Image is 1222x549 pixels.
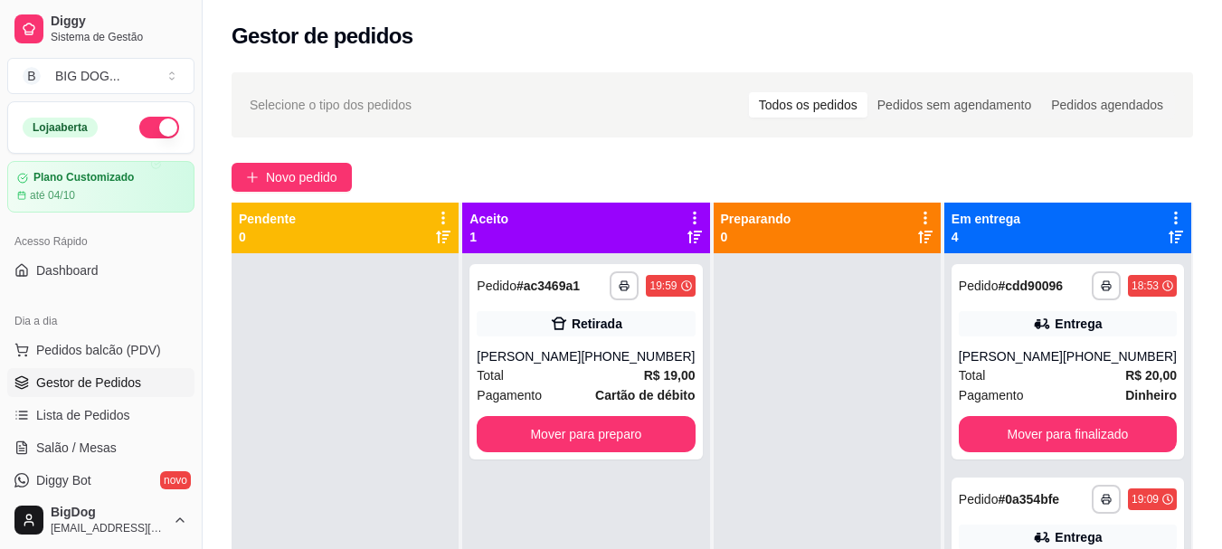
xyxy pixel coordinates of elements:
[1055,315,1102,333] div: Entrega
[952,228,1020,246] p: 4
[55,67,120,85] div: BIG DOG ...
[959,385,1024,405] span: Pagamento
[7,336,194,364] button: Pedidos balcão (PDV)
[51,14,187,30] span: Diggy
[959,279,999,293] span: Pedido
[1132,279,1159,293] div: 18:53
[721,210,791,228] p: Preparando
[581,347,695,365] div: [PHONE_NUMBER]
[36,341,161,359] span: Pedidos balcão (PDV)
[595,388,695,402] strong: Cartão de débito
[1132,492,1159,506] div: 19:09
[469,228,508,246] p: 1
[477,416,695,452] button: Mover para preparo
[477,365,504,385] span: Total
[7,498,194,542] button: BigDog[EMAIL_ADDRESS][DOMAIN_NAME]
[36,261,99,279] span: Dashboard
[7,433,194,462] a: Salão / Mesas
[7,161,194,213] a: Plano Customizadoaté 04/10
[7,256,194,285] a: Dashboard
[250,95,412,115] span: Selecione o tipo dos pedidos
[33,171,134,185] article: Plano Customizado
[952,210,1020,228] p: Em entrega
[998,492,1059,506] strong: # 0a354bfe
[36,439,117,457] span: Salão / Mesas
[1041,92,1173,118] div: Pedidos agendados
[7,58,194,94] button: Select a team
[51,521,166,535] span: [EMAIL_ADDRESS][DOMAIN_NAME]
[7,307,194,336] div: Dia a dia
[239,228,296,246] p: 0
[30,188,75,203] article: até 04/10
[139,117,179,138] button: Alterar Status
[959,365,986,385] span: Total
[266,167,337,187] span: Novo pedido
[7,7,194,51] a: DiggySistema de Gestão
[1125,388,1177,402] strong: Dinheiro
[649,279,677,293] div: 19:59
[959,416,1177,452] button: Mover para finalizado
[516,279,580,293] strong: # ac3469a1
[1055,528,1102,546] div: Entrega
[36,374,141,392] span: Gestor de Pedidos
[232,163,352,192] button: Novo pedido
[572,315,622,333] div: Retirada
[36,406,130,424] span: Lista de Pedidos
[239,210,296,228] p: Pendente
[867,92,1041,118] div: Pedidos sem agendamento
[959,492,999,506] span: Pedido
[477,385,542,405] span: Pagamento
[477,347,581,365] div: [PERSON_NAME]
[51,30,187,44] span: Sistema de Gestão
[7,368,194,397] a: Gestor de Pedidos
[23,118,98,137] div: Loja aberta
[644,368,696,383] strong: R$ 19,00
[7,227,194,256] div: Acesso Rápido
[23,67,41,85] span: B
[232,22,413,51] h2: Gestor de pedidos
[1063,347,1177,365] div: [PHONE_NUMBER]
[7,401,194,430] a: Lista de Pedidos
[246,171,259,184] span: plus
[36,471,91,489] span: Diggy Bot
[721,228,791,246] p: 0
[749,92,867,118] div: Todos os pedidos
[998,279,1063,293] strong: # cdd90096
[959,347,1063,365] div: [PERSON_NAME]
[7,466,194,495] a: Diggy Botnovo
[1125,368,1177,383] strong: R$ 20,00
[469,210,508,228] p: Aceito
[477,279,516,293] span: Pedido
[51,505,166,521] span: BigDog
